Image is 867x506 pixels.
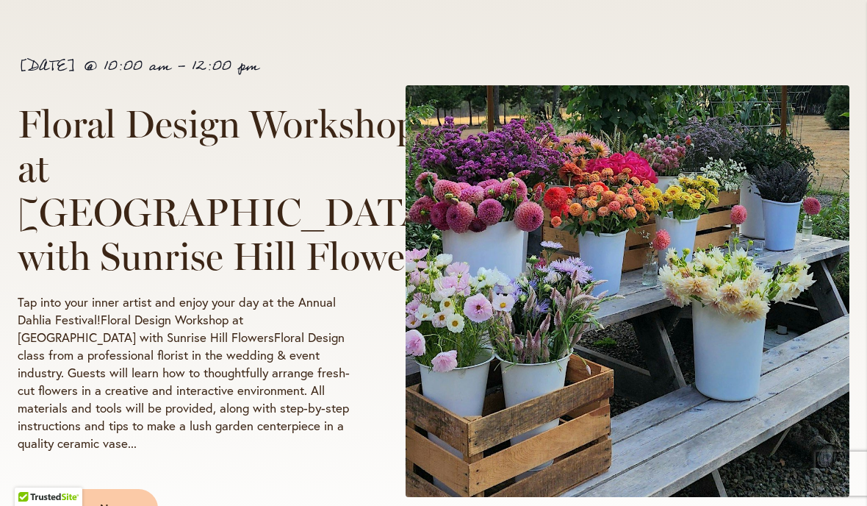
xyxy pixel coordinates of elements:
[83,52,97,80] span: @
[11,454,52,495] iframe: Launch Accessibility Center
[18,52,76,80] span: [DATE]
[192,52,259,80] span: 12:00 pm
[18,101,447,279] span: Floral Design Workshop at [GEOGRAPHIC_DATA] with Sunrise Hill Flowers
[104,52,170,80] span: 10:00 am
[18,293,351,452] p: Tap into your inner artist and enjoy your day at the Annual Dahlia Festival!Floral Design Worksho...
[406,85,849,496] img: DO NOT USE
[177,52,185,80] span: -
